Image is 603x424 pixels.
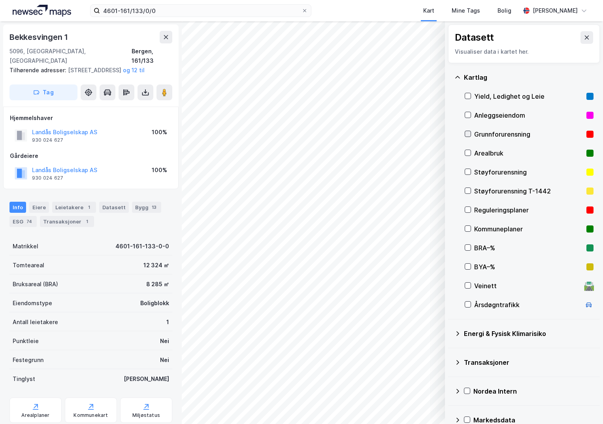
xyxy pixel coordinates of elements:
[464,358,594,367] div: Transaksjoner
[533,6,578,15] div: [PERSON_NAME]
[150,203,158,211] div: 13
[9,31,70,43] div: Bekkesvingen 1
[13,261,44,270] div: Tomteareal
[497,6,511,15] div: Bolig
[140,298,169,308] div: Boligblokk
[10,113,172,123] div: Hjemmelshaver
[474,92,583,101] div: Yield, Ledighet og Leie
[13,298,52,308] div: Eiendomstype
[13,355,43,365] div: Festegrunn
[100,5,301,17] input: Søk på adresse, matrikkel, gårdeiere, leietakere eller personer
[13,242,38,251] div: Matrikkel
[132,47,172,66] div: Bergen, 161/133
[29,202,49,213] div: Eiere
[474,243,583,253] div: BRA–%
[9,84,77,100] button: Tag
[455,31,494,44] div: Datasett
[21,412,49,418] div: Arealplaner
[452,6,480,15] div: Mine Tags
[152,128,167,137] div: 100%
[143,261,169,270] div: 12 324 ㎡
[584,281,594,291] div: 🛣️
[13,5,71,17] img: logo.a4113a55bc3d86da70a041830d287a7e.svg
[474,167,583,177] div: Støyforurensning
[9,216,37,227] div: ESG
[40,216,94,227] div: Transaksjoner
[99,202,129,213] div: Datasett
[13,280,58,289] div: Bruksareal (BRA)
[474,148,583,158] div: Arealbruk
[474,186,583,196] div: Støyforurensning T-1442
[473,386,594,396] div: Nordea Intern
[124,374,169,384] div: [PERSON_NAME]
[474,205,583,215] div: Reguleringsplaner
[455,47,593,56] div: Visualiser data i kartet her.
[474,281,581,291] div: Veinett
[25,218,34,225] div: 74
[474,129,583,139] div: Grunnforurensning
[13,317,58,327] div: Antall leietakere
[132,412,160,418] div: Miljøstatus
[9,67,68,73] span: Tilhørende adresser:
[160,336,169,346] div: Nei
[474,300,581,310] div: Årsdøgntrafikk
[52,202,96,213] div: Leietakere
[474,262,583,272] div: BYA–%
[132,202,161,213] div: Bygg
[73,412,108,418] div: Kommunekart
[13,336,39,346] div: Punktleie
[146,280,169,289] div: 8 285 ㎡
[152,165,167,175] div: 100%
[13,374,35,384] div: Tinglyst
[563,386,603,424] iframe: Chat Widget
[464,73,594,82] div: Kartlag
[10,151,172,161] div: Gårdeiere
[32,175,63,181] div: 930 024 627
[115,242,169,251] div: 4601-161-133-0-0
[9,66,166,75] div: [STREET_ADDRESS]
[9,47,132,66] div: 5096, [GEOGRAPHIC_DATA], [GEOGRAPHIC_DATA]
[474,224,583,234] div: Kommuneplaner
[464,329,594,338] div: Energi & Fysisk Klimarisiko
[160,355,169,365] div: Nei
[474,111,583,120] div: Anleggseiendom
[83,218,91,225] div: 1
[85,203,93,211] div: 1
[166,317,169,327] div: 1
[9,202,26,213] div: Info
[423,6,434,15] div: Kart
[32,137,63,143] div: 930 024 627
